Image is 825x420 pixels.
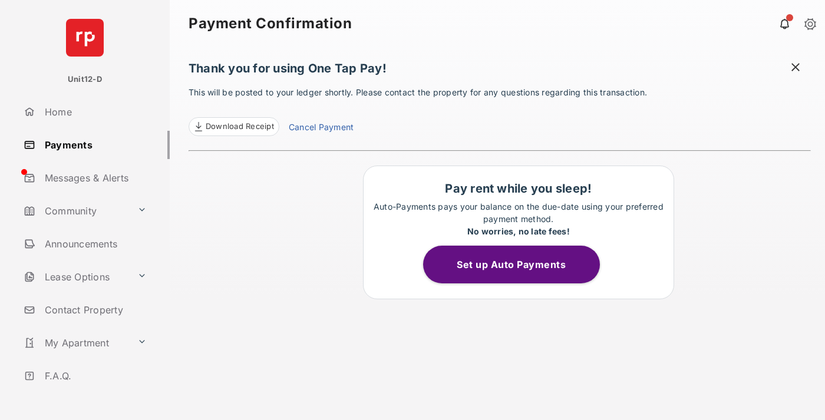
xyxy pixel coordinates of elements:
p: Auto-Payments pays your balance on the due-date using your preferred payment method. [369,200,668,237]
a: Set up Auto Payments [423,259,614,270]
img: svg+xml;base64,PHN2ZyB4bWxucz0iaHR0cDovL3d3dy53My5vcmcvMjAwMC9zdmciIHdpZHRoPSI2NCIgaGVpZ2h0PSI2NC... [66,19,104,57]
h1: Thank you for using One Tap Pay! [189,61,811,81]
a: Contact Property [19,296,170,324]
a: My Apartment [19,329,133,357]
a: Home [19,98,170,126]
p: Unit12-D [68,74,102,85]
a: Community [19,197,133,225]
button: Set up Auto Payments [423,246,600,283]
span: Download Receipt [206,121,274,133]
strong: Payment Confirmation [189,16,352,31]
a: F.A.Q. [19,362,170,390]
a: Download Receipt [189,117,279,136]
a: Lease Options [19,263,133,291]
a: Messages & Alerts [19,164,170,192]
h1: Pay rent while you sleep! [369,181,668,196]
a: Announcements [19,230,170,258]
a: Payments [19,131,170,159]
a: Cancel Payment [289,121,354,136]
p: This will be posted to your ledger shortly. Please contact the property for any questions regardi... [189,86,811,136]
div: No worries, no late fees! [369,225,668,237]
